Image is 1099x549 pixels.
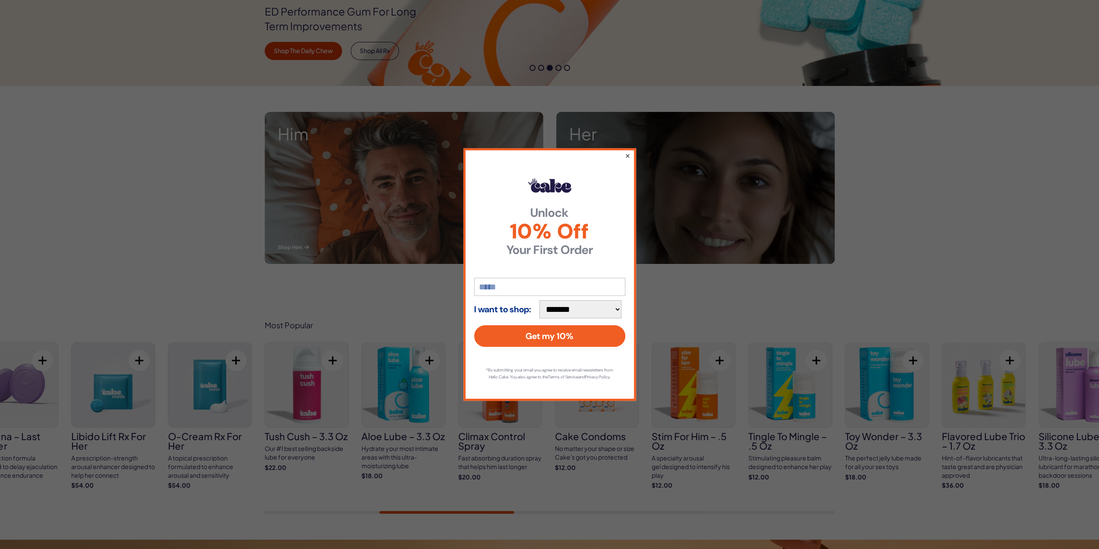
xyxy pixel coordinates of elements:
[528,178,571,192] img: Hello Cake
[585,374,609,380] a: Privacy Policy
[474,221,625,242] span: 10% Off
[474,244,625,256] strong: Your First Order
[474,305,531,314] strong: I want to shop:
[474,207,625,219] strong: Unlock
[548,374,578,380] a: Terms of Service
[474,325,625,347] button: Get my 10%
[624,150,630,161] button: ×
[483,367,617,381] p: *By submitting your email you agree to receive email newsletters from Hello Cake. You also agree ...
